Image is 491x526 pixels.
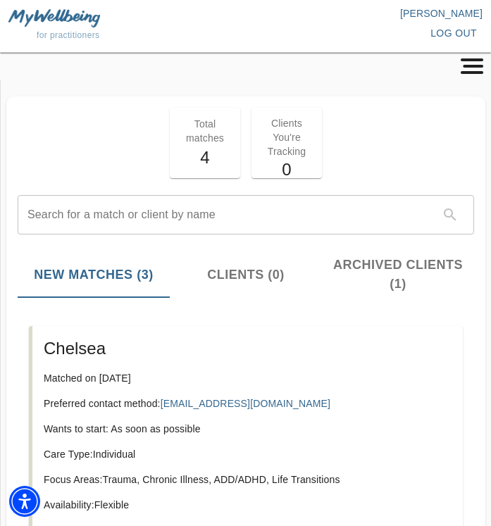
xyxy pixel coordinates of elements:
[8,9,100,27] img: MyWellbeing
[178,117,232,145] p: Total matches
[44,371,452,385] p: Matched on [DATE]
[425,20,483,46] button: log out
[9,486,40,517] div: Accessibility Menu
[178,265,313,284] span: Clients (0)
[246,6,483,20] p: [PERSON_NAME]
[44,337,452,360] h5: Chelsea
[26,265,161,284] span: New Matches (3)
[44,472,452,487] p: Focus Areas: Trauma, Chronic Illness, ADD/ADHD, Life Transitions
[44,447,452,461] p: Care Type: Individual
[44,396,452,411] p: Preferred contact method:
[44,498,452,512] p: Availability: Flexible
[37,30,100,40] span: for practitioners
[260,158,313,181] h5: 0
[178,146,232,169] h5: 4
[44,422,452,436] p: Wants to start: As soon as possible
[330,256,466,294] span: Archived Clients (1)
[260,116,313,158] p: Clients You're Tracking
[430,25,477,42] span: log out
[161,398,330,409] a: [EMAIL_ADDRESS][DOMAIN_NAME]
